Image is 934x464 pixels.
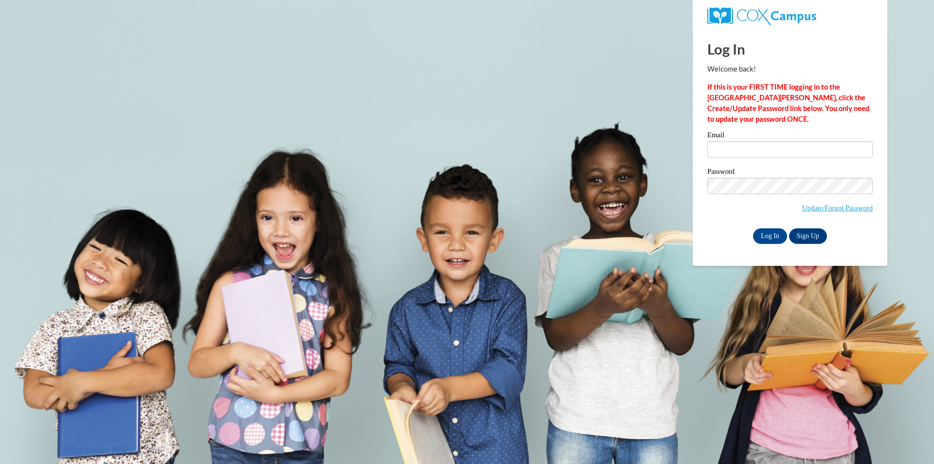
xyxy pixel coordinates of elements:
[707,7,816,25] img: COX Campus
[707,131,873,141] label: Email
[707,7,873,25] a: COX Campus
[707,83,869,123] strong: If this is your FIRST TIME logging in to the [GEOGRAPHIC_DATA][PERSON_NAME], click the Create/Upd...
[707,39,873,59] h1: Log In
[802,204,873,212] a: Update/Forgot Password
[707,64,873,74] p: Welcome back!
[707,168,873,178] label: Password
[789,228,827,244] a: Sign Up
[753,228,787,244] input: Log In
